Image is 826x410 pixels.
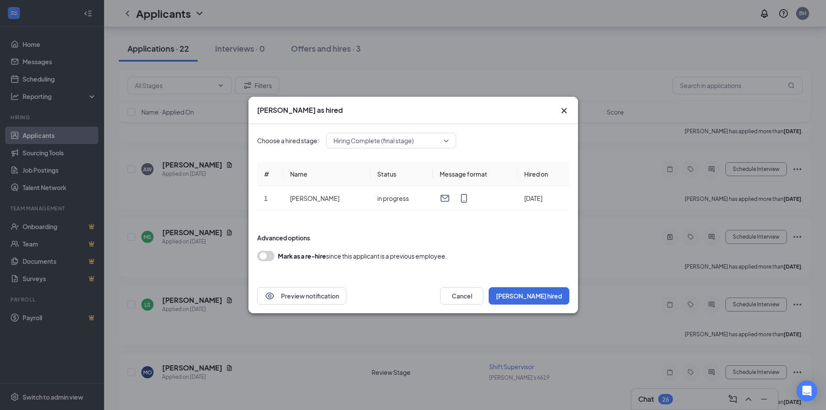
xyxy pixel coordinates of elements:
[257,162,283,186] th: #
[264,291,275,301] svg: Eye
[278,252,326,260] b: Mark as a re-hire
[333,134,414,147] span: Hiring Complete (final stage)
[257,136,319,145] span: Choose a hired stage:
[459,193,469,203] svg: MobileSms
[257,105,343,115] h3: [PERSON_NAME] as hired
[797,380,817,401] div: Open Intercom Messenger
[257,287,346,305] button: EyePreview notification
[370,186,433,211] td: in progress
[264,194,268,202] span: 1
[489,287,569,305] button: [PERSON_NAME] hired
[283,162,370,186] th: Name
[283,186,370,211] td: [PERSON_NAME]
[433,162,517,186] th: Message format
[517,162,569,186] th: Hired on
[517,186,569,211] td: [DATE]
[257,233,569,242] div: Advanced options
[440,193,450,203] svg: Email
[559,105,569,116] button: Close
[440,287,483,305] button: Cancel
[559,105,569,116] svg: Cross
[278,251,447,261] div: since this applicant is a previous employee.
[370,162,433,186] th: Status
